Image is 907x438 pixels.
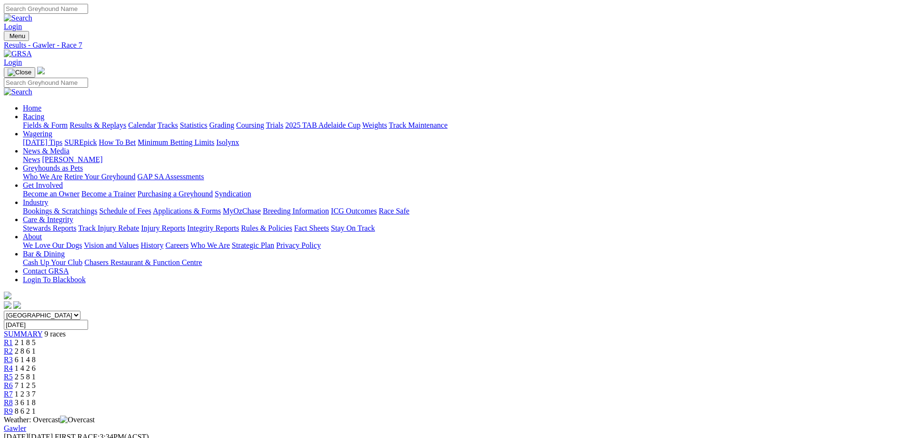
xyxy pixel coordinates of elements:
[64,173,136,181] a: Retire Your Greyhound
[4,41,903,50] a: Results - Gawler - Race 7
[263,207,329,215] a: Breeding Information
[4,31,29,41] button: Toggle navigation
[37,67,45,74] img: logo-grsa-white.png
[23,250,65,258] a: Bar & Dining
[138,190,213,198] a: Purchasing a Greyhound
[44,330,66,338] span: 9 races
[23,130,52,138] a: Wagering
[15,364,36,372] span: 1 4 2 6
[379,207,409,215] a: Race Safe
[4,373,13,381] a: R5
[4,424,26,432] a: Gawler
[15,356,36,364] span: 6 1 4 8
[190,241,230,249] a: Who We Are
[4,292,11,299] img: logo-grsa-white.png
[70,121,126,129] a: Results & Replays
[60,416,95,424] img: Overcast
[4,381,13,389] a: R6
[23,104,41,112] a: Home
[331,224,375,232] a: Stay On Track
[15,381,36,389] span: 7 1 2 5
[23,121,903,130] div: Racing
[266,121,283,129] a: Trials
[23,147,70,155] a: News & Media
[23,241,903,250] div: About
[23,138,903,147] div: Wagering
[8,69,31,76] img: Close
[23,173,62,181] a: Who We Are
[294,224,329,232] a: Fact Sheets
[180,121,208,129] a: Statistics
[15,390,36,398] span: 1 2 3 7
[128,121,156,129] a: Calendar
[4,22,22,31] a: Login
[15,347,36,355] span: 2 8 6 1
[99,207,151,215] a: Schedule of Fees
[215,190,251,198] a: Syndication
[4,416,95,424] span: Weather: Overcast
[4,320,88,330] input: Select date
[4,347,13,355] a: R2
[23,198,48,206] a: Industry
[23,207,97,215] a: Bookings & Scratchings
[241,224,292,232] a: Rules & Policies
[389,121,448,129] a: Track Maintenance
[10,32,25,40] span: Menu
[4,398,13,407] a: R8
[140,241,163,249] a: History
[4,338,13,346] a: R1
[4,407,13,415] a: R9
[64,138,97,146] a: SUREpick
[4,330,42,338] a: SUMMARY
[42,155,102,163] a: [PERSON_NAME]
[78,224,139,232] a: Track Injury Rebate
[23,224,903,233] div: Care & Integrity
[165,241,189,249] a: Careers
[4,390,13,398] a: R7
[23,164,83,172] a: Greyhounds as Pets
[13,301,21,309] img: twitter.svg
[15,373,36,381] span: 2 5 8 1
[23,190,903,198] div: Get Involved
[23,112,44,121] a: Racing
[99,138,136,146] a: How To Bet
[23,241,82,249] a: We Love Our Dogs
[232,241,274,249] a: Strategic Plan
[23,233,42,241] a: About
[23,258,903,267] div: Bar & Dining
[158,121,178,129] a: Tracks
[138,173,204,181] a: GAP SA Assessments
[153,207,221,215] a: Applications & Forms
[23,181,63,189] a: Get Involved
[84,241,139,249] a: Vision and Values
[84,258,202,266] a: Chasers Restaurant & Function Centre
[141,224,185,232] a: Injury Reports
[285,121,360,129] a: 2025 TAB Adelaide Cup
[4,4,88,14] input: Search
[23,267,69,275] a: Contact GRSA
[23,207,903,215] div: Industry
[15,398,36,407] span: 3 6 1 8
[4,301,11,309] img: facebook.svg
[23,215,73,224] a: Care & Integrity
[276,241,321,249] a: Privacy Policy
[4,356,13,364] a: R3
[138,138,214,146] a: Minimum Betting Limits
[23,121,68,129] a: Fields & Form
[223,207,261,215] a: MyOzChase
[4,364,13,372] a: R4
[23,190,80,198] a: Become an Owner
[209,121,234,129] a: Grading
[23,155,40,163] a: News
[4,50,32,58] img: GRSA
[23,275,86,284] a: Login To Blackbook
[187,224,239,232] a: Integrity Reports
